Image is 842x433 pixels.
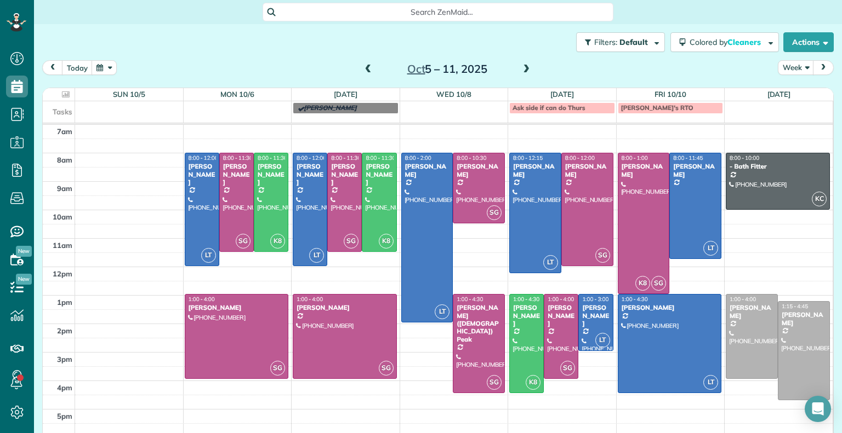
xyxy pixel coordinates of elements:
span: LT [703,241,718,256]
span: 8:00 - 12:00 [565,154,595,161]
button: Actions [783,32,834,52]
span: 8:00 - 10:30 [457,154,486,161]
div: [PERSON_NAME] [223,163,251,186]
button: Week [778,60,814,75]
div: [PERSON_NAME] [296,163,324,186]
span: 4pm [57,383,72,392]
span: SG [487,205,502,220]
span: LT [703,375,718,390]
span: 1:00 - 3:00 [582,296,608,303]
span: 1:00 - 4:00 [297,296,323,303]
span: LT [435,304,450,319]
div: [PERSON_NAME] [621,304,719,311]
span: 8:00 - 12:15 [513,154,543,161]
span: 8:00 - 10:00 [730,154,759,161]
button: today [62,60,93,75]
div: [PERSON_NAME] [456,163,502,178]
div: - Bath Fitter [729,163,827,170]
span: SG [651,276,666,291]
span: Default [619,37,648,47]
span: Ask side if can do Thurs [513,103,585,112]
a: Filters: Default [571,32,665,52]
span: 1:00 - 4:30 [622,296,648,303]
button: prev [42,60,63,75]
div: [PERSON_NAME] [582,304,610,327]
span: 1:15 - 4:45 [782,303,808,310]
span: 8:00 - 1:00 [622,154,648,161]
div: [PERSON_NAME] [729,304,775,320]
div: [PERSON_NAME] [781,311,827,327]
span: 9am [57,184,72,193]
a: [DATE] [334,90,357,99]
span: 8:00 - 11:30 [366,154,395,161]
button: Colored byCleaners [670,32,779,52]
span: [PERSON_NAME]'s RTO [621,103,693,112]
span: 1:00 - 4:30 [513,296,539,303]
span: 8:00 - 2:00 [405,154,431,161]
span: K8 [635,276,650,291]
span: 8:00 - 11:45 [673,154,703,161]
a: Sun 10/5 [113,90,145,99]
div: [PERSON_NAME] [565,163,610,178]
span: Filters: [594,37,617,47]
span: SG [560,361,575,376]
div: [PERSON_NAME] [405,163,450,178]
span: Oct [407,62,425,76]
span: SG [344,234,359,249]
span: SG [236,234,251,249]
span: 8:00 - 11:30 [223,154,253,161]
span: 1:00 - 4:00 [548,296,574,303]
span: New [16,246,32,257]
div: Open Intercom Messenger [805,396,831,422]
div: [PERSON_NAME] [513,304,541,327]
span: LT [201,248,216,263]
span: 10am [53,212,72,221]
span: KC [812,192,827,206]
div: [PERSON_NAME] [513,163,558,178]
span: 3pm [57,355,72,363]
div: [PERSON_NAME] [673,163,718,178]
span: 5pm [57,412,72,420]
button: Filters: Default [576,32,665,52]
span: LT [543,255,558,270]
span: SG [595,248,610,263]
span: K8 [379,234,394,249]
div: [PERSON_NAME] ([DEMOGRAPHIC_DATA]) Peak [456,304,502,343]
span: 1:00 - 4:00 [730,296,756,303]
div: [PERSON_NAME] [296,304,394,311]
span: SG [487,375,502,390]
span: LT [309,248,324,263]
span: 7am [57,127,72,136]
button: next [813,60,834,75]
a: [DATE] [767,90,791,99]
span: SG [270,361,285,376]
div: [PERSON_NAME] [547,304,575,327]
span: 8:00 - 12:00 [297,154,326,161]
span: K8 [270,234,285,249]
div: [PERSON_NAME] [188,304,286,311]
span: 1pm [57,298,72,307]
div: [PERSON_NAME] [621,163,667,178]
div: [PERSON_NAME] [188,163,216,186]
span: New [16,274,32,285]
span: [PERSON_NAME] [304,103,357,112]
span: LT [595,333,610,348]
h2: 5 – 11, 2025 [379,63,516,75]
a: Mon 10/6 [220,90,254,99]
span: 1:00 - 4:30 [457,296,483,303]
div: [PERSON_NAME] [257,163,285,186]
span: 12pm [53,269,72,278]
span: Colored by [690,37,765,47]
a: Fri 10/10 [655,90,687,99]
span: 2pm [57,326,72,335]
a: Wed 10/8 [436,90,471,99]
div: [PERSON_NAME] [331,163,359,186]
span: 8:00 - 12:00 [189,154,218,161]
span: Cleaners [727,37,763,47]
span: 8:00 - 11:30 [258,154,287,161]
span: SG [379,361,394,376]
a: [DATE] [550,90,574,99]
span: 8am [57,155,72,164]
span: K8 [526,375,541,390]
div: [PERSON_NAME] [365,163,393,186]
